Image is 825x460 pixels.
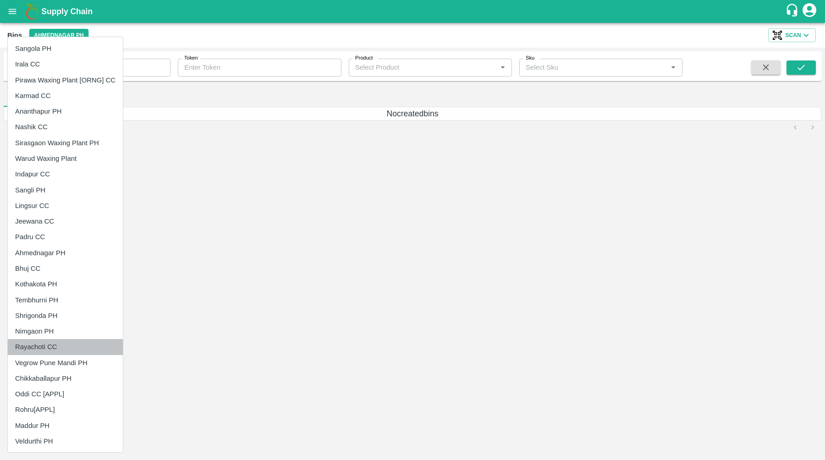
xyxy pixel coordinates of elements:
li: Rohru[APPL] [8,402,123,417]
li: Pirawa Waxing Plant [ORNG] CC [8,72,123,88]
li: Veldurthi PH [8,433,123,449]
li: Ananthapur PH [8,104,123,119]
li: Warud Waxing Plant [8,151,123,166]
li: Padru CC [8,229,123,245]
li: Bhuj CC [8,261,123,276]
li: Tembhurni PH [8,292,123,308]
li: Shrigonda PH [8,308,123,323]
li: Jeewana CC [8,214,123,229]
li: Nashik CC [8,119,123,135]
li: Irala CC [8,56,123,72]
li: Vegrow Pune Mandi PH [8,355,123,371]
li: Ahmednagar PH [8,245,123,261]
li: Chikkaballapur PH [8,371,123,386]
li: Sirasgaon Waxing Plant PH [8,135,123,151]
li: Indapur CC [8,166,123,182]
li: Rayachoti CC [8,339,123,355]
li: Sangola PH [8,41,123,56]
li: Nimgaon PH [8,323,123,339]
li: Kothakota PH [8,276,123,292]
li: Maddur PH [8,418,123,433]
li: Oddi CC [APPL] [8,386,123,402]
li: Lingsur CC [8,198,123,214]
li: Karmad CC [8,88,123,104]
li: Sangli PH [8,182,123,198]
